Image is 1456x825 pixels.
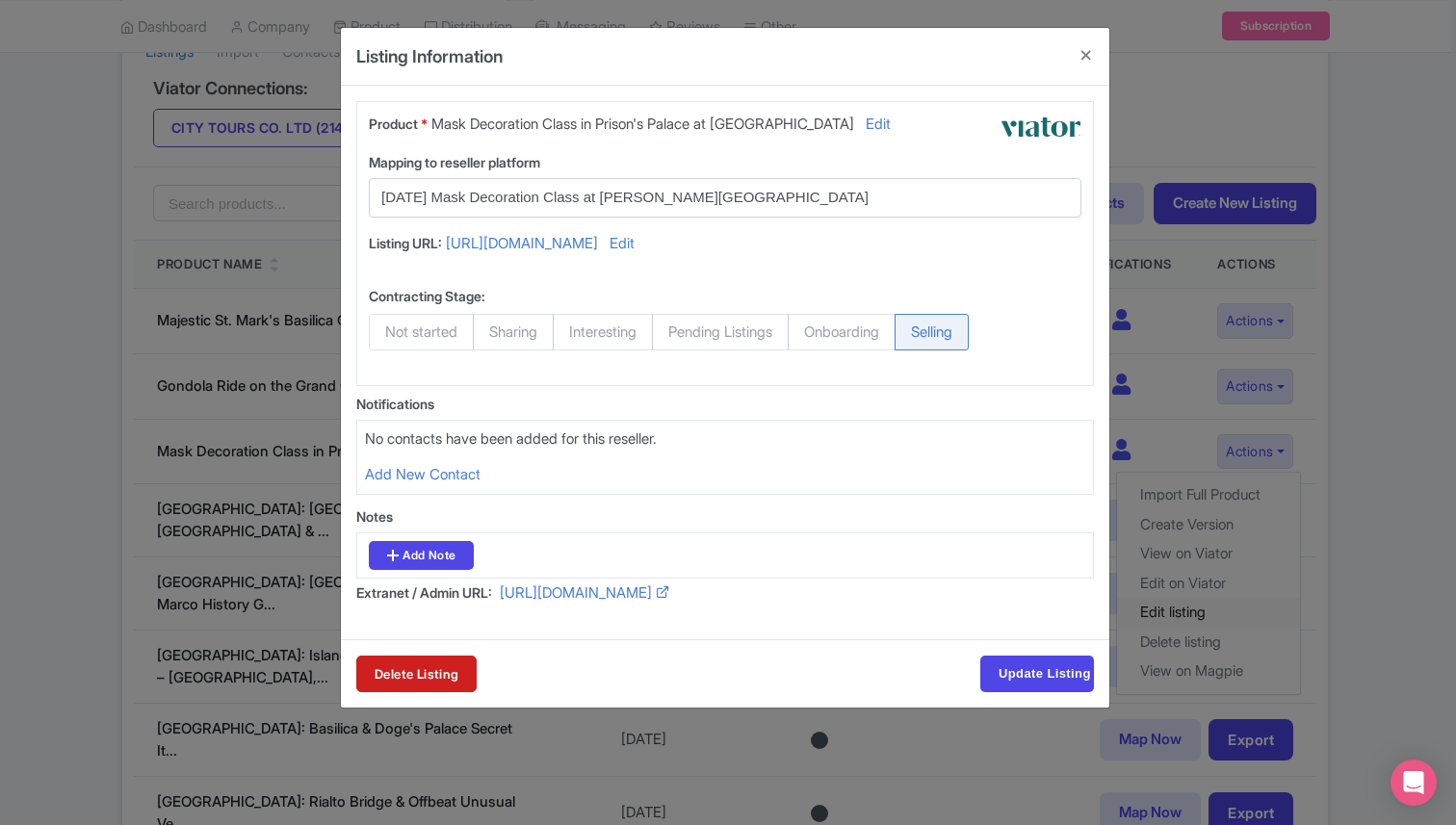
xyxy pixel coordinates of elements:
[369,233,442,253] label: Listing URL:
[369,116,418,132] span: Product
[1001,114,1081,144] img: Viator
[866,114,891,140] a: Edit
[473,314,554,350] span: Sharing
[369,152,1081,172] label: Mapping to reseller platform
[381,187,1046,209] input: Select a product to map
[356,506,1094,527] div: Notes
[895,314,969,350] span: Selling
[356,394,1094,414] div: Notifications
[1063,28,1109,83] button: Close
[500,582,652,608] a: [URL][DOMAIN_NAME]
[356,43,503,69] h4: Listing Information
[365,428,1085,451] p: No contacts have been added for this reseller.
[365,465,481,483] a: Add New Contact
[652,314,789,350] span: Pending Listings
[369,314,474,350] span: Not started
[1391,760,1437,806] div: Open Intercom Messenger
[356,582,492,603] label: Extranet / Admin URL:
[980,656,1094,692] input: Update Listing
[553,314,653,350] span: Interesting
[369,541,474,570] a: Add Note
[446,233,598,259] a: [URL][DOMAIN_NAME]
[431,114,854,140] span: Mask Decoration Class in Prison's Palace at [GEOGRAPHIC_DATA]
[356,656,477,692] a: Delete Listing
[788,314,896,350] span: Onboarding
[610,233,635,259] a: Edit
[369,286,485,306] label: Contracting Stage:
